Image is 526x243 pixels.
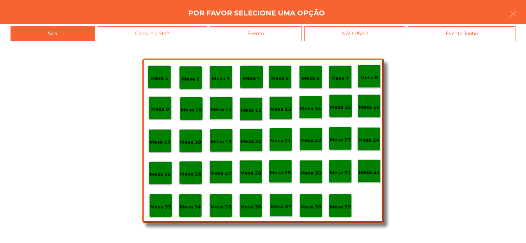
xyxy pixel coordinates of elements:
p: Mesa 17 [150,138,171,146]
div: Consumo Staff [98,26,207,41]
p: Mesa 31 [330,169,351,177]
p: Mesa 5 [271,75,289,82]
p: Mesa 20 [241,138,262,145]
div: NÃO USAR [304,26,406,41]
p: Mesa 15 [330,104,351,111]
p: Mesa 6 [302,75,320,82]
p: Mesa 21 [270,137,291,145]
p: Mesa 18 [180,138,201,146]
p: Mesa 19 [211,138,232,146]
p: Mesa 11 [211,106,232,113]
p: Mesa 3 [212,75,230,83]
p: Mesa 23 [330,136,351,144]
p: Mesa 35 [210,203,231,211]
p: Mesa 25 [150,171,171,178]
p: Mesa 24 [358,136,379,144]
p: Mesa 7 [331,75,349,82]
p: Mesa 10 [181,106,202,114]
div: Sala [11,26,95,41]
p: Mesa 13 [270,106,291,113]
p: Mesa 36 [240,203,261,211]
p: Mesa 29 [270,169,291,177]
p: Mesa 39 [330,203,351,211]
p: Mesa 27 [210,170,231,177]
p: Mesa 28 [240,169,261,177]
p: Mesa 37 [271,203,292,210]
p: Mesa 2 [182,75,200,83]
p: Mesa 8 [360,74,378,82]
p: Mesa 14 [300,105,321,112]
div: Evento [210,26,302,41]
p: Mesa 9 [151,106,169,113]
p: Mesa 12 [241,107,262,114]
p: Mesa 33 [150,203,171,211]
div: Evento Junho [408,26,515,41]
p: Mesa 16 [359,104,380,111]
h4: Por favor selecione uma opção [188,8,325,18]
p: Mesa 1 [151,75,168,82]
p: Mesa 22 [300,137,322,144]
p: Mesa 38 [300,203,322,211]
p: Mesa 4 [243,75,260,82]
p: Mesa 30 [300,169,322,177]
p: Mesa 26 [180,170,201,178]
p: Mesa 34 [180,203,201,211]
p: Mesa 32 [359,169,380,176]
